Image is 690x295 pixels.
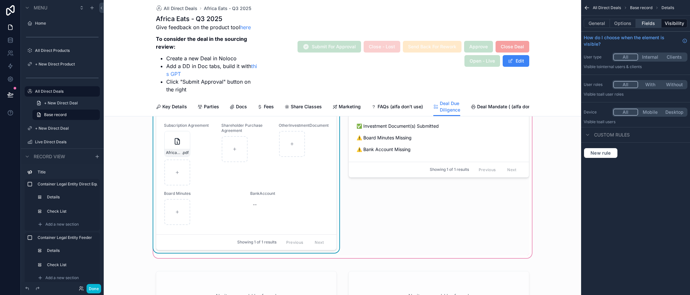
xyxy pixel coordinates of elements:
[440,100,460,113] span: Deal Due Diligence
[584,82,610,87] label: User roles
[610,19,636,28] button: Options
[47,195,96,200] label: Details
[34,5,47,11] span: Menu
[600,64,642,69] span: Internal users & clients
[162,103,187,110] span: Key Details
[35,139,99,145] label: Live Direct Deals
[430,167,469,172] span: Showing 1 of 1 results
[584,64,687,69] p: Visible to
[588,150,614,156] span: New rule
[593,5,621,10] span: All Direct Deals
[45,222,79,227] span: Add a new section
[613,81,638,88] button: All
[240,24,251,30] a: here
[636,19,662,28] button: Fields
[182,150,189,155] span: .pdf
[662,81,686,88] button: Without
[257,101,274,114] a: Fees
[332,101,361,114] a: Marketing
[35,21,99,26] label: Home
[613,53,638,61] button: All
[339,103,361,110] span: Marketing
[164,5,197,12] span: All Direct Deals
[156,114,336,234] a: Subscription AgreementAfrica-Eats-Ltd---Application-Form-(Private-Placement-Sep-25).pdfShareholde...
[279,123,328,128] span: OtherInvestmentDocument
[156,101,187,114] a: Key Details
[584,92,687,97] p: Visible to
[662,53,686,61] button: Clients
[477,103,546,110] span: Deal Mandate ( (alfa don't use))
[221,123,271,133] span: Shareholder Purchase Agreement
[166,62,259,78] li: Add a DD in Doc tabs, build it with
[253,201,257,208] div: --
[166,54,259,62] li: Create a new Deal in Noloco
[291,103,322,110] span: Share Classes
[44,112,66,117] span: Base record
[166,78,259,93] li: Click "Submit Approval" button on the right
[594,132,630,138] span: Custom rules
[44,100,78,106] span: + New Direct Deal
[584,110,610,115] label: Device
[164,123,214,128] span: Subscription Agreement
[584,119,687,124] p: Visible to
[236,103,247,110] span: Docs
[32,98,100,108] a: + New Direct Deal
[164,191,242,196] span: Board Minutes
[47,248,96,253] label: Details
[35,48,99,53] label: All Direct Products
[471,101,546,114] a: Deal Mandate ( (alfa don't use))
[600,119,615,124] span: all users
[197,101,219,114] a: Parties
[433,98,460,116] a: Deal Due Diligence
[38,182,97,187] label: Container Legal Entity Direct Equity
[638,81,662,88] button: With
[47,209,96,214] label: Check List
[21,164,104,282] div: scrollable content
[237,240,276,245] span: Showing 1 of 1 results
[38,235,97,240] label: Container Legal Entity Feeder
[630,5,652,10] span: Base record
[264,103,274,110] span: Fees
[35,62,99,67] label: + New Direct Product
[638,53,662,61] button: Internal
[156,5,197,12] a: All Direct Deals
[156,14,259,23] h1: Africa Eats - Q3 2025
[613,109,638,116] button: All
[32,110,100,120] a: Base record
[284,101,322,114] a: Share Classes
[638,109,662,116] button: Mobile
[156,36,247,50] strong: To consider the deal in the sourcing review:
[600,92,624,97] span: All user roles
[584,19,610,28] button: General
[35,126,99,131] label: + New Direct Deal
[584,148,618,158] button: New rule
[229,101,247,114] a: Docs
[503,55,529,67] button: Edit
[250,191,329,196] span: BankAccount
[38,170,97,175] label: Title
[584,34,680,47] span: How do I choose when the element is visible?
[35,89,96,94] label: All Direct Deals
[156,23,259,31] p: Give feedback on the product tool
[584,34,687,47] a: How do I choose when the element is visible?
[204,5,251,12] a: Africa Eats - Q3 2025
[87,284,101,293] button: Done
[204,103,219,110] span: Parties
[661,5,674,10] span: Details
[584,54,610,60] label: User type
[45,275,79,280] span: Add a new section
[166,150,182,155] span: Africa-Eats-Ltd---Application-Form-(Private-Placement-Sep-25)
[34,153,65,160] span: Record view
[378,103,423,110] span: FAQs (alfa don't use)
[371,101,423,114] a: FAQs (alfa don't use)
[47,262,96,267] label: Check List
[661,19,687,28] button: Visibility
[662,109,686,116] button: Desktop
